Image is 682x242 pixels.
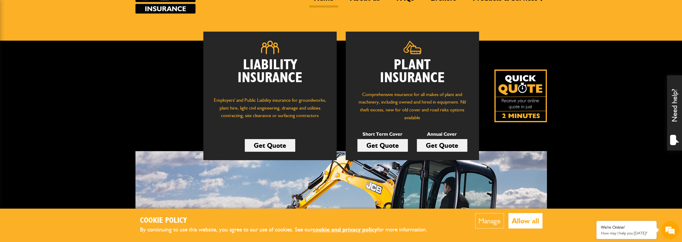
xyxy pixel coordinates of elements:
[667,75,682,150] div: Need help?
[601,225,652,230] div: We're Online!
[508,213,542,228] button: Allow all
[355,91,470,121] p: Comprehensive insurance for all makes of plant and machinery, including owned and hired in equipm...
[417,130,467,138] p: Annual Cover
[601,231,652,235] p: How may I help you today?
[140,216,437,225] h2: Cookie Policy
[357,130,408,138] p: Short Term Cover
[417,139,467,152] a: Get Quote
[313,226,377,233] a: cookie and privacy policy
[212,96,328,125] p: Employers' and Public Liability insurance for groundworks, plant hire, light civil engineering, d...
[355,59,470,85] h2: Plant Insurance
[494,70,547,122] a: Get your insurance quote isn just 2-minutes
[212,59,328,91] h2: Liability Insurance
[475,213,504,228] button: Manage
[140,225,437,234] p: By continuing to use this website, you agree to our use of cookies. See our for more information.
[245,139,295,152] a: Get Quote
[494,70,547,122] img: Quick Quote
[357,139,408,152] a: Get Quote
